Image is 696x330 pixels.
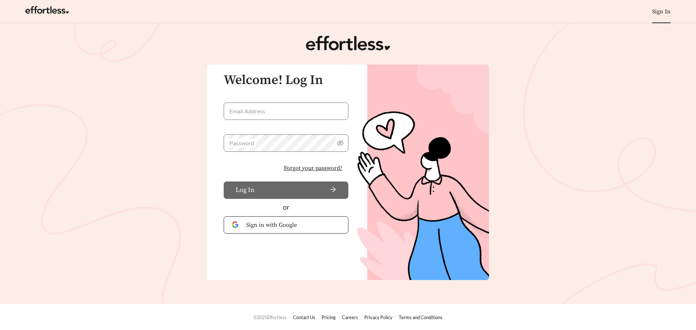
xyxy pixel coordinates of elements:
[652,8,671,15] a: Sign In
[342,314,358,320] a: Careers
[246,221,340,229] span: Sign in with Google
[322,314,336,320] a: Pricing
[224,216,348,234] button: Sign in with Google
[224,181,348,199] button: Log Inarrow-right
[293,314,315,320] a: Contact Us
[224,73,348,88] h3: Welcome! Log In
[399,314,443,320] a: Terms and Conditions
[278,160,348,176] button: Forgot your password?
[364,314,393,320] a: Privacy Policy
[337,140,344,146] span: eye-invisible
[224,202,348,213] div: or
[253,314,287,320] span: © 2025 Effortless
[284,164,343,172] span: Forgot your password?
[232,221,240,228] img: Google Authentication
